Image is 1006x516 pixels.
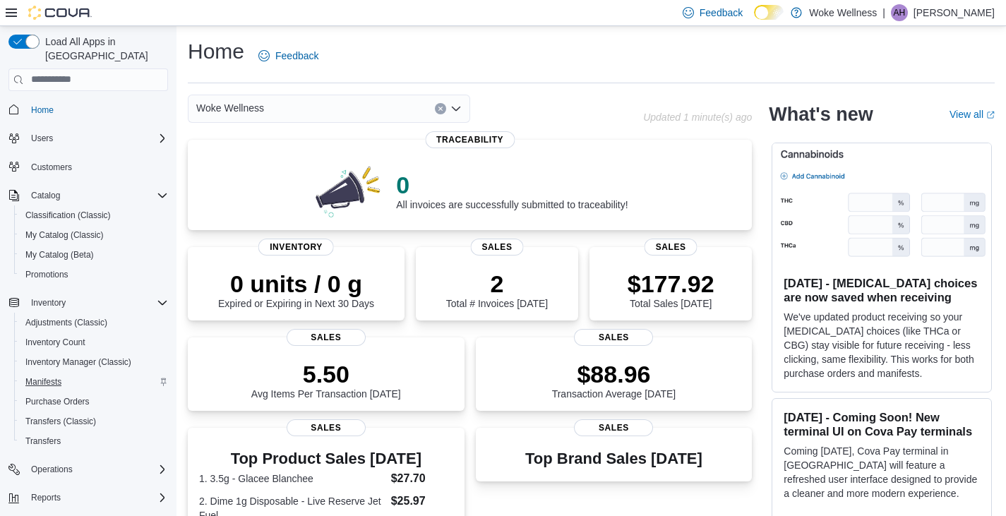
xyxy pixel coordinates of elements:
span: Inventory Count [25,337,85,348]
span: Customers [25,158,168,176]
span: Transfers [25,436,61,447]
p: 0 units / 0 g [218,270,374,298]
span: Adjustments (Classic) [20,314,168,331]
span: Catalog [31,190,60,201]
span: Inventory [258,239,334,256]
img: 0 [312,162,385,219]
span: Users [25,130,168,147]
p: Coming [DATE], Cova Pay terminal in [GEOGRAPHIC_DATA] will feature a refreshed user interface des... [784,444,980,500]
input: Dark Mode [754,5,784,20]
a: My Catalog (Classic) [20,227,109,244]
div: Expired or Expiring in Next 30 Days [218,270,374,309]
dd: $25.97 [391,493,453,510]
div: Total Sales [DATE] [628,270,714,309]
button: Users [25,130,59,147]
p: 2 [446,270,548,298]
button: Purchase Orders [14,392,174,412]
span: Catalog [25,187,168,204]
span: Sales [574,419,653,436]
p: $177.92 [628,270,714,298]
button: My Catalog (Beta) [14,245,174,265]
span: Adjustments (Classic) [25,317,107,328]
span: Sales [287,329,366,346]
span: Feedback [275,49,318,63]
button: Operations [25,461,78,478]
span: My Catalog (Beta) [25,249,94,260]
div: Total # Invoices [DATE] [446,270,548,309]
span: Classification (Classic) [20,207,168,224]
a: Transfers [20,433,66,450]
a: My Catalog (Beta) [20,246,100,263]
span: My Catalog (Beta) [20,246,168,263]
div: All invoices are successfully submitted to traceability! [396,171,628,210]
p: [PERSON_NAME] [914,4,995,21]
a: Manifests [20,373,67,390]
span: Manifests [20,373,168,390]
button: Catalog [3,186,174,205]
p: We've updated product receiving so your [MEDICAL_DATA] choices (like THCa or CBG) stay visible fo... [784,310,980,380]
button: Manifests [14,372,174,392]
span: Inventory Manager (Classic) [25,356,131,368]
button: Users [3,128,174,148]
h3: Top Product Sales [DATE] [199,450,453,467]
a: Home [25,102,59,119]
button: Adjustments (Classic) [14,313,174,332]
a: Transfers (Classic) [20,413,102,430]
span: Inventory [31,297,66,308]
p: Woke Wellness [809,4,877,21]
span: Operations [25,461,168,478]
button: Inventory [25,294,71,311]
span: Customers [31,162,72,173]
a: Purchase Orders [20,393,95,410]
a: Customers [25,159,78,176]
dt: 1. 3.5g - Glacee Blanchee [199,472,385,486]
span: Manifests [25,376,61,388]
button: Inventory Manager (Classic) [14,352,174,372]
span: Promotions [25,269,68,280]
span: Woke Wellness [196,100,264,116]
span: Transfers (Classic) [20,413,168,430]
a: View allExternal link [950,109,995,120]
span: Promotions [20,266,168,283]
a: Inventory Manager (Classic) [20,354,137,371]
button: Reports [25,489,66,506]
span: Inventory [25,294,168,311]
a: Adjustments (Classic) [20,314,113,331]
a: Classification (Classic) [20,207,116,224]
span: Transfers (Classic) [25,416,96,427]
span: Sales [645,239,697,256]
span: Feedback [700,6,743,20]
p: | [882,4,885,21]
button: Customers [3,157,174,177]
svg: External link [986,111,995,119]
div: Amanda Hinkle [891,4,908,21]
span: Load All Apps in [GEOGRAPHIC_DATA] [40,35,168,63]
span: Purchase Orders [25,396,90,407]
button: Reports [3,488,174,508]
h3: [DATE] - [MEDICAL_DATA] choices are now saved when receiving [784,276,980,304]
h2: What's new [769,103,873,126]
span: Users [31,133,53,144]
div: Avg Items Per Transaction [DATE] [251,360,401,400]
span: Home [25,101,168,119]
a: Inventory Count [20,334,91,351]
img: Cova [28,6,92,20]
span: My Catalog (Classic) [25,229,104,241]
span: Classification (Classic) [25,210,111,221]
span: Sales [574,329,653,346]
span: Transfers [20,433,168,450]
button: Open list of options [450,103,462,114]
span: Purchase Orders [20,393,168,410]
span: Sales [287,419,366,436]
span: AH [894,4,906,21]
button: Catalog [25,187,66,204]
span: My Catalog (Classic) [20,227,168,244]
a: Promotions [20,266,74,283]
h1: Home [188,37,244,66]
span: Operations [31,464,73,475]
button: Transfers [14,431,174,451]
button: Classification (Classic) [14,205,174,225]
button: Operations [3,460,174,479]
button: Inventory [3,293,174,313]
